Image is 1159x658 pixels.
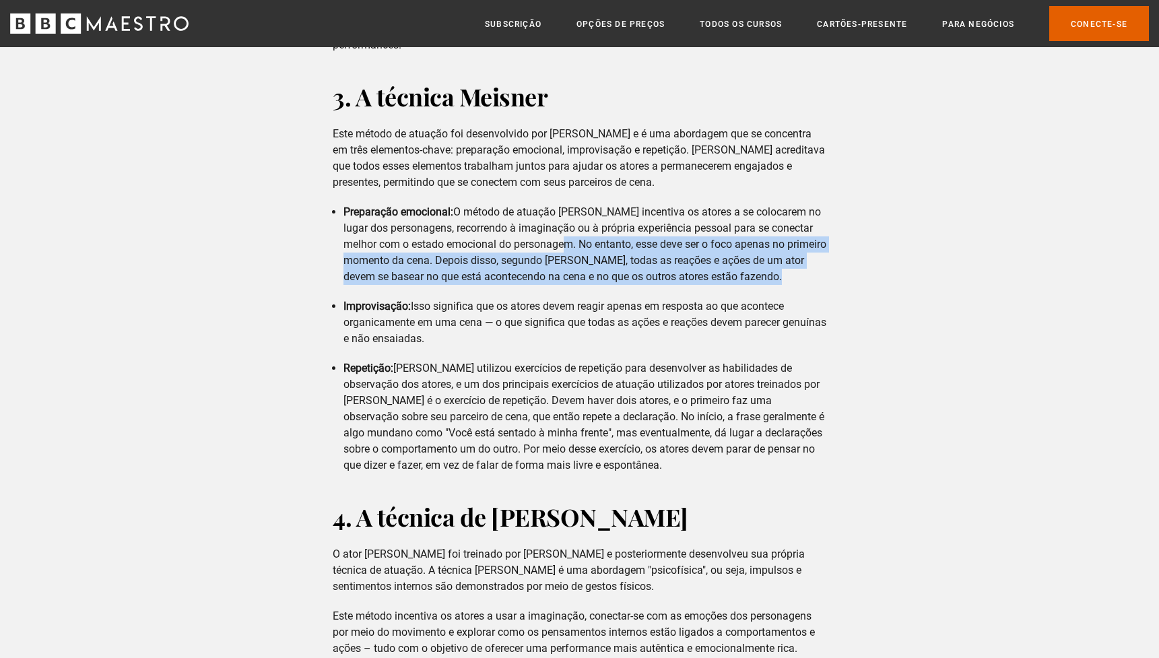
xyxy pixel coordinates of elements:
[343,205,453,218] font: Preparação emocional:
[485,18,541,31] a: Subscrição
[343,300,826,345] font: Isso significa que os atores devem reagir apenas em resposta ao que acontece organicamente em uma...
[485,6,1149,40] nav: Primário
[576,20,665,29] font: Opções de preços
[343,300,411,312] font: Improvisação:
[343,205,826,283] font: O método de atuação [PERSON_NAME] incentiva os atores a se colocarem no lugar dos personagens, re...
[343,362,824,471] font: [PERSON_NAME] utilizou exercícios de repetição para desenvolver as habilidades de observação dos ...
[576,18,665,31] a: Opções de preços
[333,80,548,112] font: 3. A técnica Meisner
[817,20,907,29] font: Cartões-presente
[333,610,815,655] font: Este método incentiva os atores a usar a imaginação, conectar-se com as emoções dos personagens p...
[485,20,541,29] font: Subscrição
[10,13,189,34] svg: Maestro da BBC
[817,18,907,31] a: Cartões-presente
[333,500,688,533] font: 4. A técnica de [PERSON_NAME]
[1049,6,1149,40] a: Conecte-se
[343,362,393,374] font: Repetição:
[1071,20,1127,29] font: Conecte-se
[333,127,825,189] font: Este método de atuação foi desenvolvido por [PERSON_NAME] e é uma abordagem que se concentra em t...
[333,548,805,593] font: O ator [PERSON_NAME] foi treinado por [PERSON_NAME] e posteriormente desenvolveu sua própria técn...
[942,20,1014,29] font: Para negócios
[700,18,782,31] a: Todos os cursos
[700,20,782,29] font: Todos os cursos
[942,18,1014,31] a: Para negócios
